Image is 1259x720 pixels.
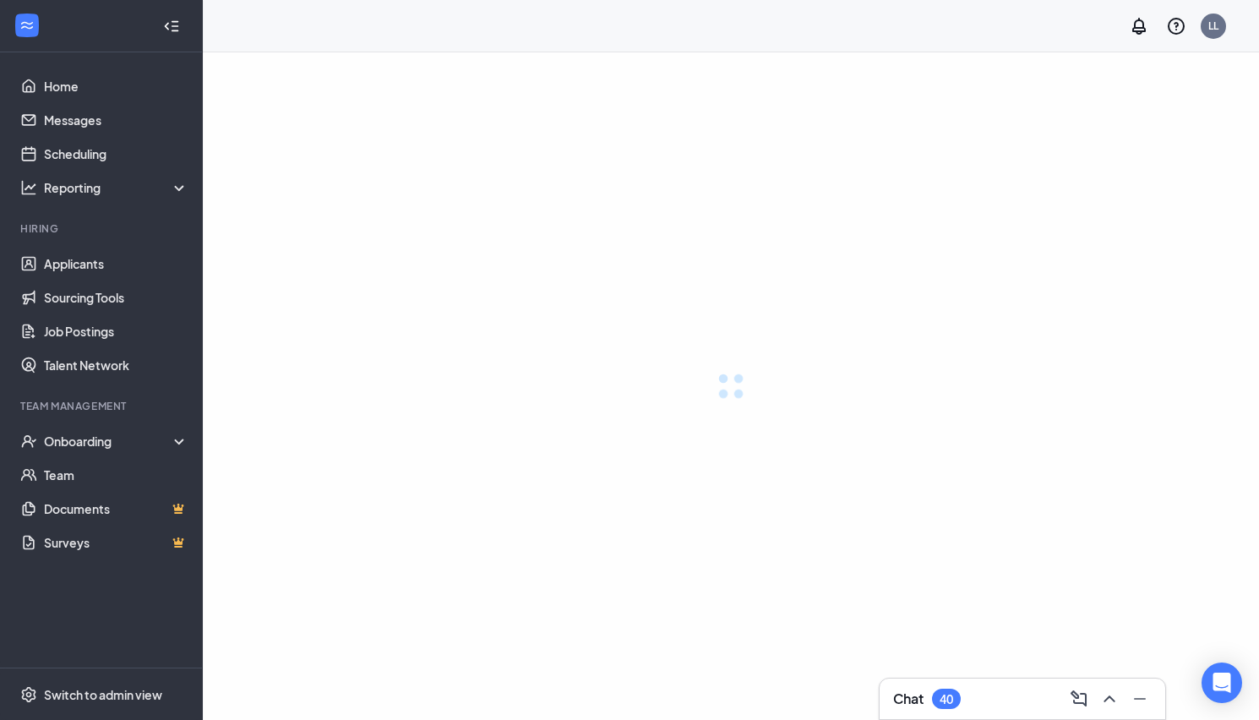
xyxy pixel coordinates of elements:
[19,17,35,34] svg: WorkstreamLogo
[44,458,188,492] a: Team
[44,137,188,171] a: Scheduling
[44,103,188,137] a: Messages
[44,526,188,559] a: SurveysCrown
[44,348,188,382] a: Talent Network
[940,692,953,706] div: 40
[20,221,185,236] div: Hiring
[1166,16,1186,36] svg: QuestionInfo
[44,69,188,103] a: Home
[44,686,162,703] div: Switch to admin view
[44,314,188,348] a: Job Postings
[1094,685,1121,712] button: ChevronUp
[44,433,189,450] div: Onboarding
[20,399,185,413] div: Team Management
[893,690,924,708] h3: Chat
[20,433,37,450] svg: UserCheck
[20,179,37,196] svg: Analysis
[44,492,188,526] a: DocumentsCrown
[44,179,189,196] div: Reporting
[1208,19,1218,33] div: LL
[1125,685,1152,712] button: Minimize
[1069,689,1089,709] svg: ComposeMessage
[163,18,180,35] svg: Collapse
[1129,16,1149,36] svg: Notifications
[1130,689,1150,709] svg: Minimize
[1064,685,1091,712] button: ComposeMessage
[1202,663,1242,703] div: Open Intercom Messenger
[1099,689,1120,709] svg: ChevronUp
[44,247,188,281] a: Applicants
[20,686,37,703] svg: Settings
[44,281,188,314] a: Sourcing Tools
